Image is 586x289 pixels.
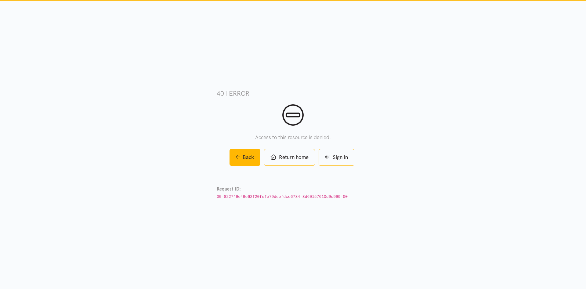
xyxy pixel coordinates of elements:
[230,149,261,166] a: Back
[217,195,348,199] code: 00-822749e49e62f20fefe79deefdcc6784-8d60157610d9c999-00
[217,133,369,142] p: Access to this resource is denied.
[264,149,315,166] a: Return home
[217,89,369,98] h3: 401 error
[319,149,354,166] a: Sign In
[217,186,241,192] strong: Request ID:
